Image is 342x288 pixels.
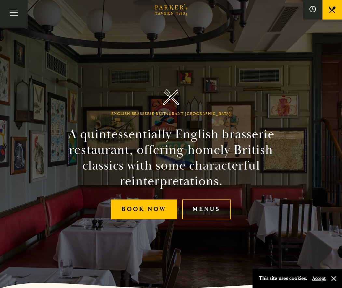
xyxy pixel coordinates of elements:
[312,275,326,281] button: Accept
[111,112,231,116] h1: English Brasserie Restaurant [GEOGRAPHIC_DATA]
[163,89,179,105] img: Parker's Tavern Brasserie Cambridge
[182,199,231,219] a: Menus
[49,127,294,189] h2: A quintessentially English brasserie restaurant, offering homely British classics with some chara...
[259,274,307,283] p: This site uses cookies.
[111,199,177,219] a: Book Now
[331,275,337,282] button: Close and accept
